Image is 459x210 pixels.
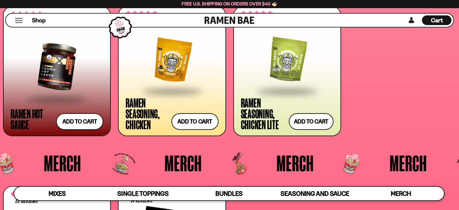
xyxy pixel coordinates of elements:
[32,16,46,24] span: Shop
[164,152,202,174] span: Merch
[14,187,100,200] a: Mixes
[422,14,451,27] div: Cart
[3,6,111,136] a: 4.71 stars 52 reviews $13.99 Ramen Hot Sauce Add to cart
[56,113,103,130] button: Add to cart
[272,187,358,200] a: Seasoning and Sauce
[358,187,444,200] a: Merch
[32,15,46,25] a: Shop
[15,18,23,23] button: Mobile Menu Trigger
[126,97,168,130] div: Ramen Seasoning, Chicken
[215,190,243,197] span: Bundles
[289,113,333,130] button: Add to cart
[131,199,153,204] span: 14 reviews
[15,199,38,204] span: 32 reviews
[391,190,411,197] span: Merch
[276,152,314,174] span: Merch
[233,6,341,136] a: 5.00 stars 34 reviews $14.99 Ramen Seasoning, Chicken Lite Add to cart
[117,190,168,197] span: Single Toppings
[186,187,272,200] a: Bundles
[241,97,286,130] div: Ramen Seasoning, Chicken Lite
[171,113,218,130] button: Add to cart
[281,190,349,197] span: Seasoning and Sauce
[182,1,277,7] span: Free U.S. Shipping on Orders over $40 🍜
[49,190,66,197] span: Mixes
[44,152,81,174] span: Merch
[118,6,226,136] a: 4.84 stars 61 reviews $14.99 Ramen Seasoning, Chicken Add to cart
[431,17,443,24] span: Cart
[390,152,427,174] span: Merch
[100,187,186,200] a: Single Toppings
[11,108,53,130] div: Ramen Hot Sauce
